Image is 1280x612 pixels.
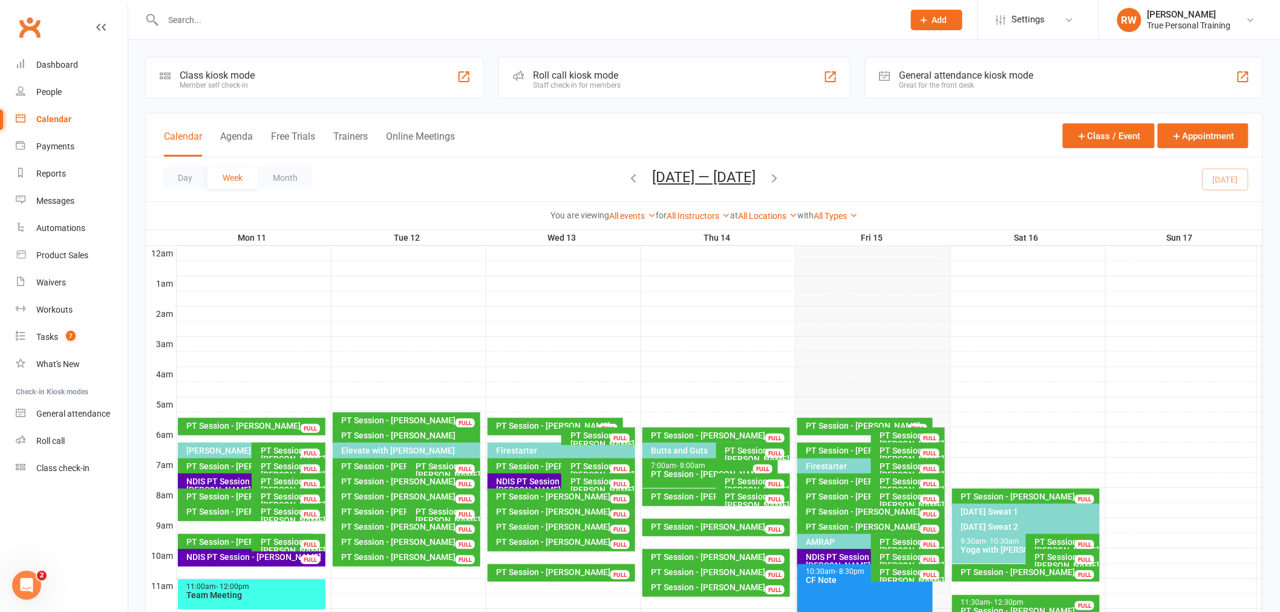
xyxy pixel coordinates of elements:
div: PT Session - [PERSON_NAME] [186,507,312,516]
div: Yoga with [PERSON_NAME] [961,545,1086,554]
div: PT Session - [PERSON_NAME] [570,462,633,479]
div: PT Session - [PERSON_NAME] [880,446,942,463]
strong: at [730,210,738,220]
div: PT Session - [PERSON_NAME] [341,538,478,546]
div: PT Session - [PERSON_NAME] [806,477,931,486]
div: Automations [36,223,85,233]
div: Calendar [36,114,71,124]
div: FULL [456,464,475,474]
div: PT Session - [PERSON_NAME] [186,492,312,501]
div: FULL [920,540,939,549]
span: - 10:30am [987,537,1020,545]
div: FULL [598,424,618,433]
div: PT Session - [PERSON_NAME] [651,492,776,501]
div: PT Session - [PERSON_NAME] [651,470,776,478]
div: FULL [920,480,939,489]
div: FULL [301,540,320,549]
strong: for [656,210,667,220]
div: NDIS PT Session - [PERSON_NAME] [186,477,312,494]
a: Payments [16,133,128,160]
div: FULL [610,434,630,443]
div: FULL [301,424,320,433]
div: PT Session - [PERSON_NAME] [341,477,478,486]
div: PT Session - [PERSON_NAME] [186,422,324,430]
div: [DATE] Sweat 1 [961,507,1098,516]
th: Fri 15 [795,230,950,246]
div: FULL [765,480,785,489]
div: NDIS PT Session - [PERSON_NAME] [806,553,931,570]
div: FULL [610,540,630,549]
a: Waivers [16,269,128,296]
th: 9am [146,518,176,533]
div: PT Session - [PERSON_NAME] [341,507,466,516]
button: Online Meetings [386,131,455,157]
div: FULL [920,495,939,504]
div: FULL [610,525,630,534]
div: Firestarter [496,446,633,455]
th: 8am [146,487,176,503]
div: FULL [908,424,927,433]
a: People [16,79,128,106]
div: PT Session - [PERSON_NAME] [415,507,478,524]
div: PT Session - [PERSON_NAME] [806,422,931,430]
div: PT Session - [PERSON_NAME] [880,431,942,448]
button: Trainers [333,131,368,157]
div: PT Session - [PERSON_NAME] [1034,553,1097,570]
div: PT Session - [PERSON_NAME] [725,477,788,494]
a: Class kiosk mode [16,455,128,482]
button: Agenda [220,131,253,157]
th: 6am [146,427,176,442]
div: 11:30am [961,599,1098,607]
div: FULL [920,510,939,519]
th: Sat 16 [950,230,1105,246]
a: Clubworx [15,12,45,42]
div: FULL [456,510,475,519]
div: PT Session - [PERSON_NAME] [260,446,323,463]
div: Dashboard [36,60,78,70]
div: FULL [610,495,630,504]
th: 11am [146,578,176,593]
span: - 12:30pm [991,598,1024,607]
div: Roll call [36,436,65,446]
a: Tasks 7 [16,324,128,351]
a: What's New [16,351,128,378]
div: 10:30am [806,568,931,576]
div: FULL [1075,570,1094,579]
div: FULL [610,464,630,474]
div: FULL [1075,555,1094,564]
a: All Types [814,211,858,221]
div: FULL [301,449,320,458]
div: Payments [36,142,74,151]
button: Free Trials [271,131,315,157]
div: Product Sales [36,250,88,260]
div: PT Session - [PERSON_NAME] [651,583,788,591]
div: PT Session - [PERSON_NAME] [880,462,942,479]
button: Add [911,10,962,30]
div: PT Session - [PERSON_NAME] [260,538,323,555]
div: [PERSON_NAME] Bootcamp [186,446,312,455]
th: 5am [146,397,176,412]
div: PT Session - [PERSON_NAME] [496,522,633,531]
th: Mon 11 [176,230,331,246]
div: FULL [301,495,320,504]
div: PT Session - [PERSON_NAME] [496,538,633,546]
div: FULL [610,570,630,579]
th: Tue 12 [331,230,486,246]
strong: with [797,210,814,220]
div: [PERSON_NAME] [1148,9,1231,20]
div: FULL [301,555,320,564]
div: FULL [920,555,939,564]
div: FULL [765,585,785,594]
div: PT Session - [PERSON_NAME] [341,522,478,531]
div: PT Session - [PERSON_NAME] [496,568,633,576]
a: Workouts [16,296,128,324]
button: Month [258,167,313,189]
span: - 8:30pm [836,567,865,576]
a: Calendar [16,106,128,133]
div: FULL [456,480,475,489]
div: FULL [920,434,939,443]
div: FULL [920,464,939,474]
div: PT Session - [PERSON_NAME] [961,568,1098,576]
button: Day [163,167,207,189]
div: PT Session - [PERSON_NAME] [260,477,323,494]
